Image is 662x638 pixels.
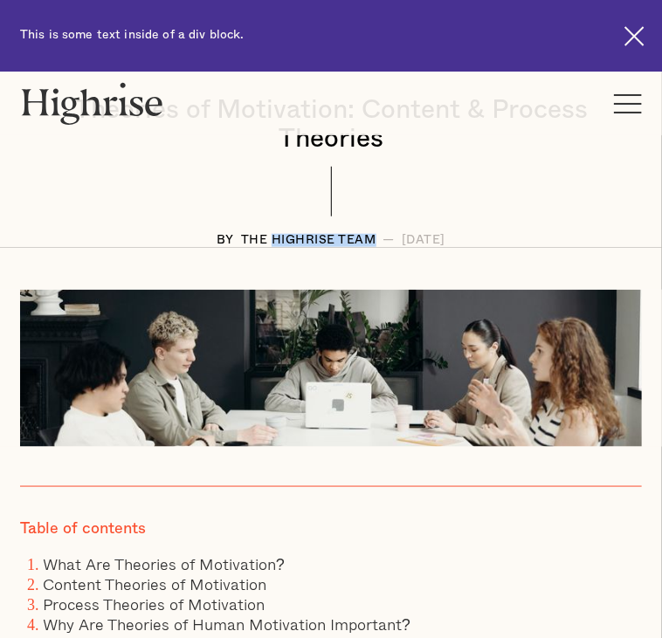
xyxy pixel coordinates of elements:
div: BY [217,234,234,247]
div: Table of contents [20,519,146,539]
img: Highrise logo [20,82,164,125]
a: What Are Theories of Motivation? [43,552,285,577]
div: [DATE] [402,234,445,247]
a: Content Theories of Motivation [43,573,266,597]
img: Executives sitting in a meeting room. [20,290,642,447]
a: Process Theories of Motivation [43,593,265,617]
img: Cross icon [624,26,645,46]
a: Why Are Theories of Human Motivation Important? [43,613,410,637]
div: — [383,234,396,247]
div: The Highrise Team [241,234,376,247]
